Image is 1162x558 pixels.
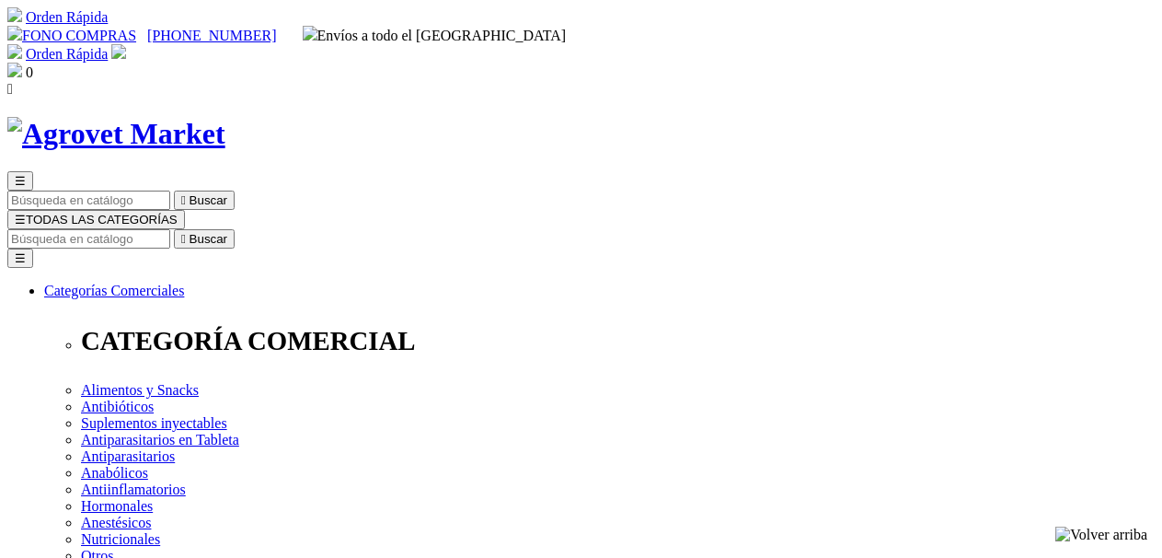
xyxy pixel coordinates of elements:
[7,171,33,191] button: ☰
[7,63,22,77] img: shopping-bag.svg
[7,44,22,59] img: shopping-cart.svg
[7,210,185,229] button: ☰TODAS LAS CATEGORÍAS
[26,46,108,62] a: Orden Rápida
[7,7,22,22] img: shopping-cart.svg
[26,64,33,80] span: 0
[181,193,186,207] i: 
[81,399,154,414] a: Antibióticos
[111,46,126,62] a: Acceda a su cuenta de cliente
[81,515,151,530] a: Anestésicos
[81,432,239,448] a: Antiparasitarios en Tableta
[174,229,235,249] button:  Buscar
[81,498,153,514] a: Hormonales
[81,415,227,431] a: Suplementos inyectables
[1055,527,1147,543] img: Volver arriba
[190,193,227,207] span: Buscar
[15,213,26,227] span: ☰
[7,28,136,43] a: FONO COMPRAS
[111,44,126,59] img: user.svg
[303,26,317,41] img: delivery-truck.svg
[147,28,276,43] a: [PHONE_NUMBER]
[81,326,1155,356] p: CATEGORÍA COMERCIAL
[81,482,186,497] a: Antiinflamatorios
[44,283,184,298] a: Categorías Comerciales
[81,465,148,481] a: Anabólicos
[303,28,567,43] span: Envíos a todo el [GEOGRAPHIC_DATA]
[7,117,225,151] img: Agrovet Market
[7,26,22,41] img: phone.svg
[7,229,170,249] input: Buscar
[7,191,170,210] input: Buscar
[81,448,175,464] a: Antiparasitarios
[174,191,235,210] button:  Buscar
[15,174,26,188] span: ☰
[7,81,13,97] i: 
[181,232,186,246] i: 
[81,531,160,547] a: Nutricionales
[7,249,33,268] button: ☰
[81,382,199,398] a: Alimentos y Snacks
[190,232,227,246] span: Buscar
[26,9,108,25] a: Orden Rápida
